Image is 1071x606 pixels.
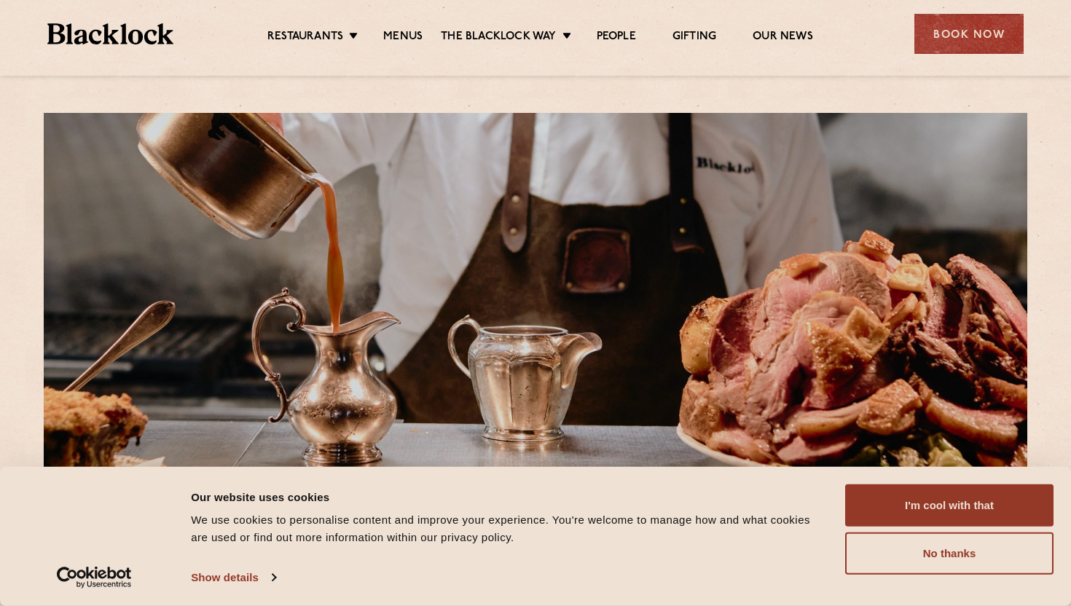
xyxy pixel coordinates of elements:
a: Restaurants [267,30,343,46]
div: Our website uses cookies [191,488,828,505]
a: People [597,30,636,46]
img: BL_Textured_Logo-footer-cropped.svg [47,23,173,44]
a: Show details [191,567,275,589]
button: I'm cool with that [845,484,1054,527]
button: No thanks [845,532,1054,575]
a: Gifting [672,30,716,46]
a: Usercentrics Cookiebot - opens in a new window [31,567,158,589]
div: Book Now [914,14,1024,54]
div: We use cookies to personalise content and improve your experience. You're welcome to manage how a... [191,511,828,546]
a: The Blacklock Way [441,30,556,46]
a: Menus [383,30,423,46]
a: Our News [753,30,813,46]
